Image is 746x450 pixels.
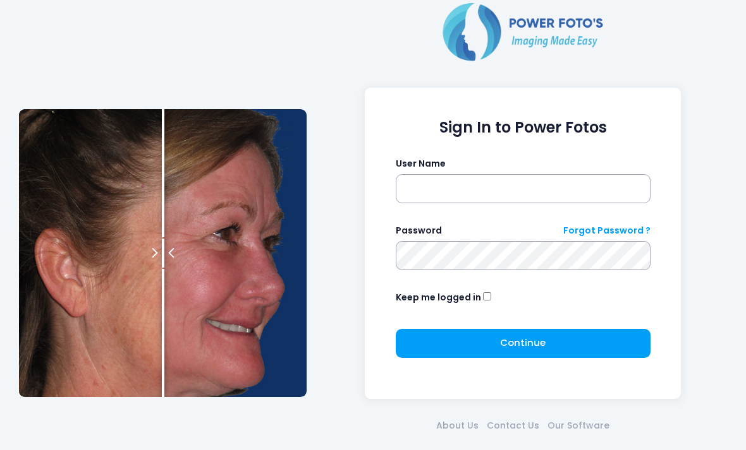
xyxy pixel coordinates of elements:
a: Forgot Password ? [563,224,651,237]
span: Continue [500,336,546,349]
label: Password [396,224,442,237]
label: Keep me logged in [396,291,481,304]
h1: Sign In to Power Fotos [396,119,651,137]
a: Contact Us [483,419,544,432]
a: About Us [432,419,483,432]
label: User Name [396,157,446,170]
a: Our Software [544,419,614,432]
button: Continue [396,329,651,358]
